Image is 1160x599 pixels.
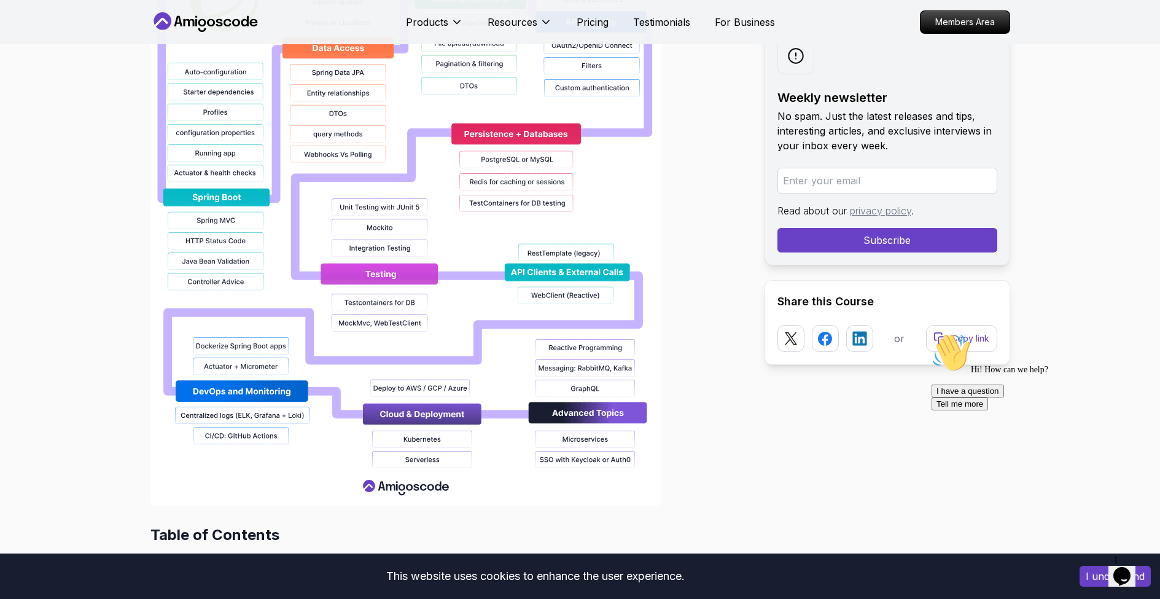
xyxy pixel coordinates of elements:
h2: Table of Contents [150,525,745,545]
iframe: chat widget [1108,550,1148,587]
p: Resources [488,15,537,29]
p: Read about our . [777,203,997,218]
div: 👋Hi! How can we help?I have a questionTell me more [5,5,226,82]
a: privacy policy [850,205,911,217]
button: Products [406,15,463,39]
a: For Business [715,15,775,29]
iframe: chat widget [927,328,1148,544]
a: Testimonials [633,15,690,29]
button: Resources [488,15,552,39]
h2: Share this Course [777,293,997,310]
p: No spam. Just the latest releases and tips, interesting articles, and exclusive interviews in you... [777,109,997,153]
a: Pricing [577,15,609,29]
span: Hi! How can we help? [5,37,122,46]
p: Products [406,15,448,29]
p: Members Area [921,11,1010,33]
button: Copy link [926,325,997,352]
button: Tell me more [5,69,61,82]
img: :wave: [5,5,44,44]
button: Accept cookies [1080,566,1151,587]
h2: Weekly newsletter [777,89,997,106]
a: Members Area [920,10,1010,34]
button: Subscribe [777,228,997,253]
input: Enter your email [777,168,997,194]
button: I have a question [5,57,77,69]
div: This website uses cookies to enhance the user experience. [9,563,1061,590]
p: or [894,331,905,346]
